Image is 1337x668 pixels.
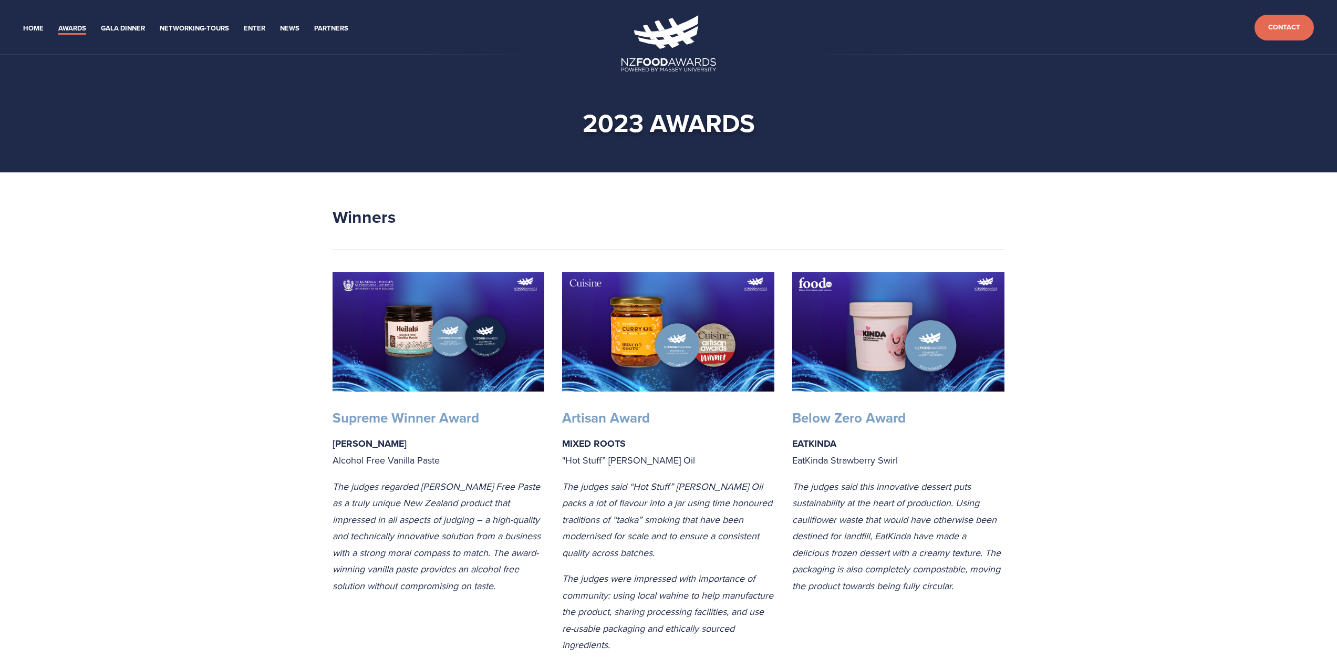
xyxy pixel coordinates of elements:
strong: Winners [333,204,396,229]
p: Alcohol Free Vanilla Paste [333,435,545,469]
strong: Artisan Award [562,408,650,428]
strong: [PERSON_NAME] [333,437,407,450]
em: The judges said “Hot Stuff” [PERSON_NAME] Oil packs a lot of flavour into a jar using time honour... [562,480,775,559]
p: "Hot Stuff” [PERSON_NAME] Oil [562,435,774,469]
strong: Below Zero Award [792,408,906,428]
a: Networking-Tours [160,23,229,35]
a: Partners [314,23,348,35]
a: News [280,23,299,35]
strong: MIXED ROOTS [562,437,626,450]
strong: EATKINDA [792,437,836,450]
em: The judges regarded [PERSON_NAME] Free Paste as a truly unique New Zealand product that impressed... [333,480,543,592]
a: Home [23,23,44,35]
a: Awards [58,23,86,35]
em: The judges said this innovative dessert puts sustainability at the heart of production. Using cau... [792,480,1003,592]
strong: Supreme Winner Award [333,408,479,428]
a: Contact [1255,15,1314,40]
strong: 2023 AWARDS [583,105,755,141]
a: Enter [244,23,265,35]
em: The judges were impressed with importance of community: using local wahine to help manufacture th... [562,572,776,651]
a: Gala Dinner [101,23,145,35]
p: EatKinda Strawberry Swirl [792,435,1004,469]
